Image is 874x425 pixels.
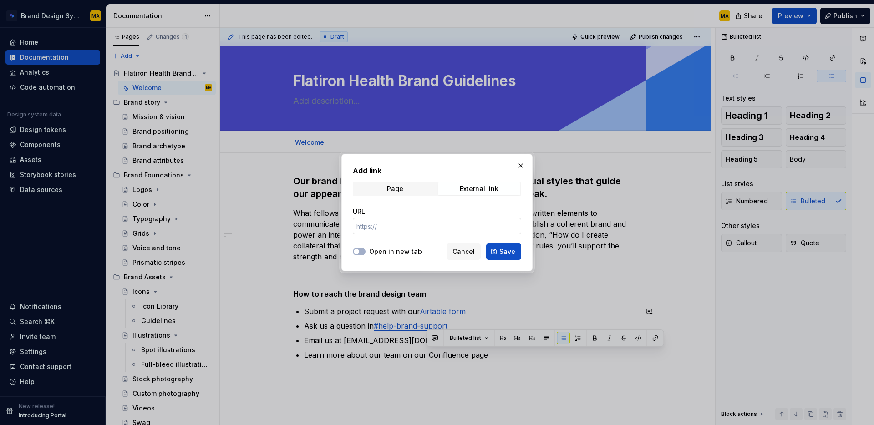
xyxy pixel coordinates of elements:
[460,185,498,192] div: External link
[499,247,515,256] span: Save
[452,247,475,256] span: Cancel
[369,247,422,256] label: Open in new tab
[353,218,521,234] input: https://
[447,243,481,260] button: Cancel
[353,165,521,176] h2: Add link
[353,207,365,216] label: URL
[486,243,521,260] button: Save
[387,185,403,192] div: Page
